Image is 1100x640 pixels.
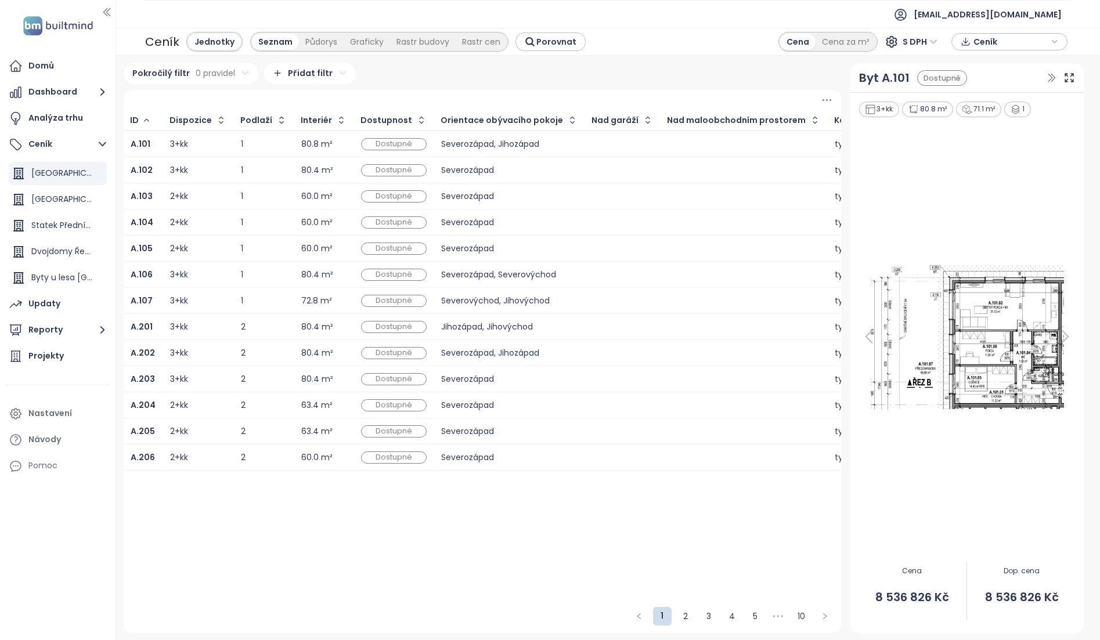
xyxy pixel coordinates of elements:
div: 3+kk [170,323,188,331]
div: 2 [241,454,287,461]
li: 10 [792,607,811,625]
div: Jednotky [188,34,241,50]
div: Pokročilý filtr [124,63,258,84]
div: typický [835,193,892,200]
span: right [821,613,828,620]
div: typický [835,323,892,331]
div: 1 [241,219,287,226]
span: 8 536 826 Kč [857,588,966,606]
div: Nastavení [28,406,72,421]
b: A.205 [131,425,155,437]
div: 80.4 m² [301,167,333,174]
span: Cena [857,566,966,577]
div: Podlaží [240,117,272,124]
div: typický [835,245,892,252]
a: A.206 [131,454,155,461]
b: A.102 [131,164,153,176]
b: A.203 [131,373,155,385]
div: Interiér [301,117,332,124]
a: 2 [677,608,694,625]
span: 8 536 826 Kč [967,588,1076,606]
a: Domů [6,55,110,78]
div: Dvojdomy Řeporyje [9,240,107,263]
div: Analýza trhu [28,111,83,125]
div: Dostupné [361,321,427,333]
div: Severozápad, Severovýchod [441,271,578,279]
a: A.104 [131,219,153,226]
div: Dostupné [361,373,427,385]
div: Dostupné [361,425,427,437]
div: 3+kk [170,297,188,305]
div: Dostupné [361,269,427,281]
div: typický [835,428,892,435]
div: 63.4 m² [301,428,333,435]
button: right [816,607,834,625]
a: A.106 [131,271,153,279]
li: 2 [676,607,695,625]
div: 60.0 m² [301,219,333,226]
div: Severovýchod, Jihovýchod [441,297,578,305]
div: typický [835,219,892,226]
div: ID [130,117,139,124]
div: typický [835,167,892,174]
div: typický [835,140,892,148]
div: [GEOGRAPHIC_DATA] [9,188,107,211]
div: 71.1 m² [956,102,1002,117]
div: 3+kk [170,375,188,383]
div: Severozápad [441,167,578,174]
b: A.106 [131,269,153,280]
div: 2+kk [170,428,188,435]
span: Porovnat [536,35,576,48]
div: 2+kk [170,402,188,409]
div: 3+kk [170,271,188,279]
div: 72.8 m² [301,297,332,305]
div: Severozápad [441,402,578,409]
div: typický [835,402,892,409]
b: A.103 [131,190,153,202]
div: Statek Přední Kopanina [9,214,107,237]
div: 80.8 m² [301,140,333,148]
span: Statek Přední Kopanina [31,219,125,231]
div: typický [835,375,892,383]
a: Updaty [6,292,110,316]
div: Pomoc [6,454,110,478]
div: Dostupné [361,399,427,411]
a: A.203 [131,375,155,383]
div: Severozápad [441,193,578,200]
div: Severozápad [441,219,578,226]
div: Rastr budovy [390,34,456,50]
span: Ceník [973,33,1048,50]
div: 1 [241,167,287,174]
a: Analýza trhu [6,107,110,130]
div: Nad garáží [592,117,639,124]
div: Updaty [28,297,60,311]
div: 3+kk [859,102,900,117]
div: Dostupné [361,295,427,307]
div: 2+kk [170,454,188,461]
b: A.201 [131,321,153,332]
div: Dostupné [361,216,427,229]
div: Severozápad [441,428,578,435]
div: typický [835,349,892,357]
button: Dashboard [6,81,110,104]
div: Dostupné [361,347,427,359]
div: Dostupné [361,243,427,255]
div: 2 [241,428,287,435]
div: Graficky [344,34,390,50]
div: 80.4 m² [301,349,333,357]
div: [GEOGRAPHIC_DATA] [9,162,107,185]
img: logo [20,14,96,38]
div: Seznam [252,34,299,50]
li: 5 [746,607,764,625]
button: Porovnat [515,32,586,51]
span: [GEOGRAPHIC_DATA] [31,193,117,205]
div: 3+kk [170,349,188,357]
a: A.201 [131,323,153,331]
span: Dvojdomy Řeporyje [31,245,110,257]
a: A.205 [131,428,155,435]
div: Nad maloobchodním prostorem [667,117,806,124]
